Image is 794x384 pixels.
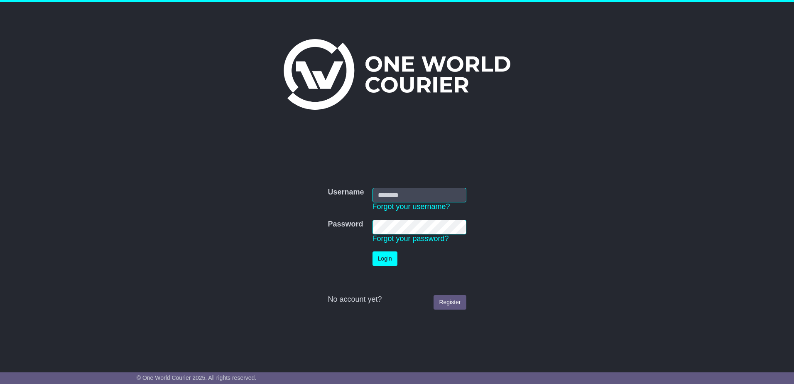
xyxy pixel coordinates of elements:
span: © One World Courier 2025. All rights reserved. [137,374,257,381]
a: Forgot your password? [372,234,449,243]
div: No account yet? [328,295,466,304]
label: Username [328,188,364,197]
img: One World [284,39,510,110]
a: Forgot your username? [372,202,450,211]
button: Login [372,251,397,266]
label: Password [328,220,363,229]
a: Register [434,295,466,310]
